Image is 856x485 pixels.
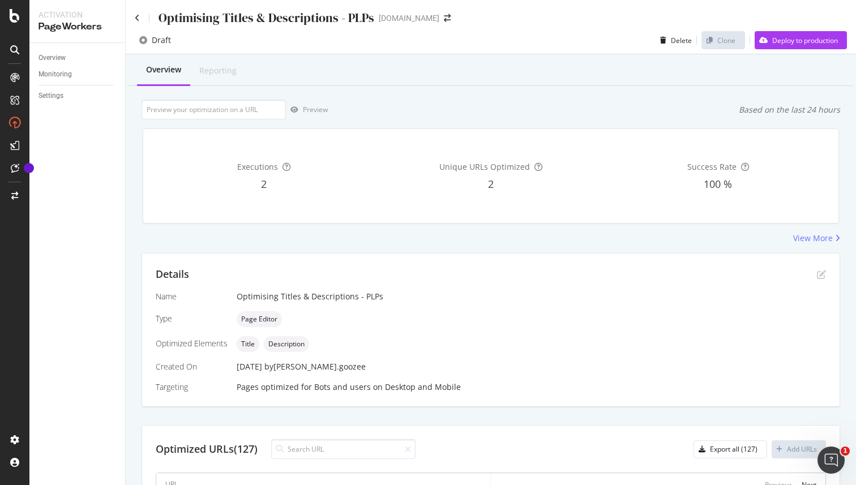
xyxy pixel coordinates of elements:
[156,267,189,282] div: Details
[38,68,72,80] div: Monitoring
[156,291,228,302] div: Name
[793,233,833,244] div: View More
[38,90,63,102] div: Settings
[156,338,228,349] div: Optimized Elements
[135,14,140,22] a: Click to go back
[818,447,845,474] iframe: Intercom live chat
[755,31,847,49] button: Deploy to production
[671,36,692,45] div: Delete
[841,447,850,456] span: 1
[793,233,840,244] a: View More
[237,361,826,372] div: [DATE]
[38,9,116,20] div: Activation
[152,35,171,46] div: Draft
[444,14,451,22] div: arrow-right-arrow-left
[303,105,328,114] div: Preview
[237,161,278,172] span: Executions
[38,90,117,102] a: Settings
[261,177,267,191] span: 2
[38,20,116,33] div: PageWorkers
[237,336,259,352] div: neutral label
[772,440,826,458] button: Add URLs
[710,444,757,454] div: Export all (127)
[314,381,371,393] div: Bots and users
[704,177,732,191] span: 100 %
[156,361,228,372] div: Created On
[241,341,255,347] span: Title
[38,52,66,64] div: Overview
[787,444,817,454] div: Add URLs
[142,100,286,119] input: Preview your optimization on a URL
[717,36,735,45] div: Clone
[156,313,228,324] div: Type
[237,291,826,302] div: Optimising Titles & Descriptions - PLPs
[385,381,461,393] div: Desktop and Mobile
[268,341,305,347] span: Description
[264,361,366,372] div: by [PERSON_NAME].goozee
[694,440,767,458] button: Export all (127)
[241,316,277,323] span: Page Editor
[38,52,117,64] a: Overview
[264,336,309,352] div: neutral label
[817,270,826,279] div: pen-to-square
[159,9,374,27] div: Optimising Titles & Descriptions - PLPs
[271,439,416,459] input: Search URL
[237,381,826,393] div: Pages optimized for on
[146,64,181,75] div: Overview
[156,381,228,393] div: Targeting
[439,161,530,172] span: Unique URLs Optimized
[24,163,34,173] div: Tooltip anchor
[739,104,840,115] div: Based on the last 24 hours
[286,101,328,119] button: Preview
[656,31,692,49] button: Delete
[687,161,737,172] span: Success Rate
[772,36,838,45] div: Deploy to production
[701,31,745,49] button: Clone
[156,442,258,457] div: Optimized URLs (127)
[199,65,237,76] div: Reporting
[38,68,117,80] a: Monitoring
[488,177,494,191] span: 2
[379,12,439,24] div: [DOMAIN_NAME]
[237,311,282,327] div: neutral label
